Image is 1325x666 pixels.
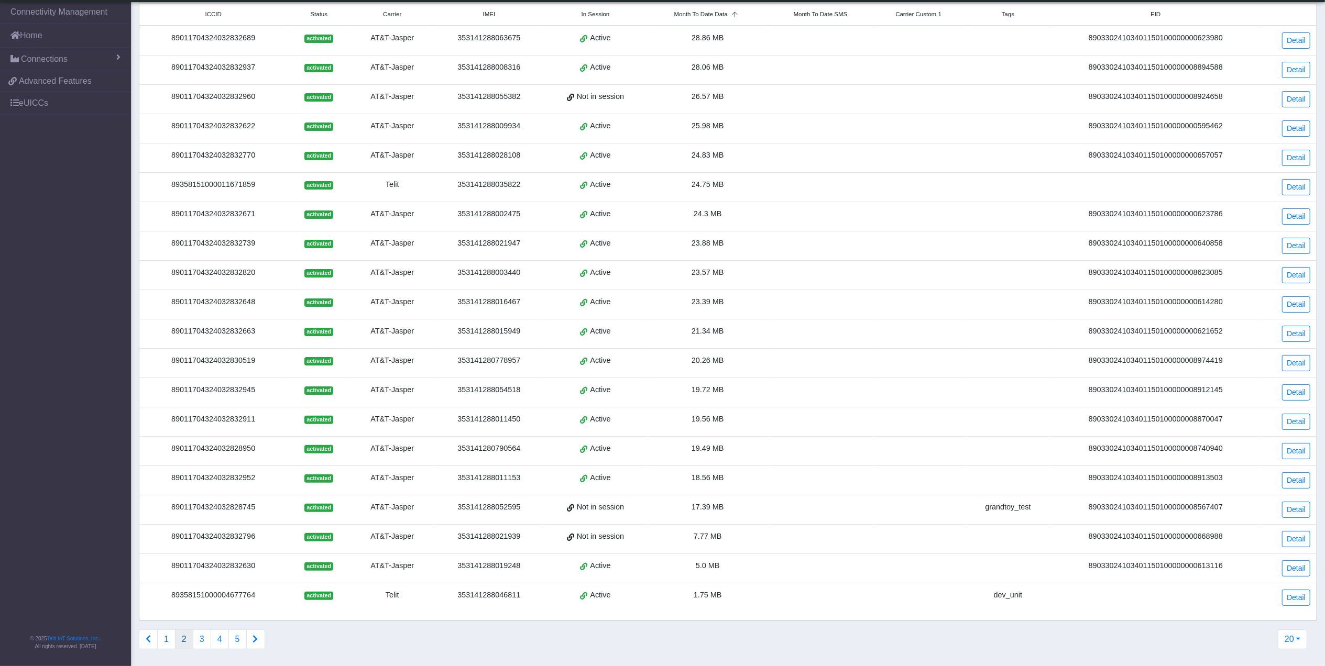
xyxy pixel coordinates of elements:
span: Active [590,472,610,484]
span: Carrier [383,10,401,19]
span: 19.49 MB [692,444,724,452]
a: Detail [1282,267,1310,283]
div: 89033024103401150100000000668988 [1058,531,1254,542]
span: 28.86 MB [692,34,724,42]
a: Detail [1282,560,1310,576]
span: Active [590,62,610,73]
a: Detail [1282,326,1310,342]
a: Detail [1282,414,1310,430]
div: 353141288015949 [440,326,538,337]
div: AT&T-Jasper [357,32,428,44]
span: activated [304,269,333,277]
span: activated [304,93,333,102]
div: AT&T-Jasper [357,238,428,249]
span: EID [1151,10,1160,19]
a: Detail [1282,91,1310,107]
div: 89011704324032832630 [146,560,281,572]
div: 89011704324032830519 [146,355,281,367]
div: 89011704324032832648 [146,296,281,308]
div: 353141288003440 [440,267,538,279]
div: AT&T-Jasper [357,384,428,396]
span: 28.06 MB [692,63,724,71]
div: 353141288009934 [440,120,538,132]
div: 89011704324032832960 [146,91,281,103]
span: 24.3 MB [694,209,722,218]
span: Active [590,355,610,367]
span: 24.83 MB [692,151,724,159]
div: 89033024103401150100000008894588 [1058,62,1254,73]
div: AT&T-Jasper [357,296,428,308]
div: AT&T-Jasper [357,414,428,425]
div: 89033024103401150100000000657057 [1058,150,1254,161]
div: AT&T-Jasper [357,267,428,279]
div: 353141288011153 [440,472,538,484]
span: Active [590,150,610,161]
div: 353141288021947 [440,238,538,249]
a: Detail [1282,590,1310,606]
span: activated [304,298,333,307]
span: Not in session [577,502,624,513]
span: 23.39 MB [692,297,724,306]
button: 1 [157,629,176,649]
div: 89033024103401150100000000614280 [1058,296,1254,308]
a: Detail [1282,208,1310,225]
div: Telit [357,590,428,601]
span: 7.77 MB [694,532,722,540]
div: AT&T-Jasper [357,355,428,367]
div: 89033024103401150100000008924658 [1058,91,1254,103]
div: AT&T-Jasper [357,326,428,337]
span: activated [304,592,333,600]
span: In Session [582,10,610,19]
div: 89033024103401150100000000623786 [1058,208,1254,220]
span: activated [304,562,333,571]
div: AT&T-Jasper [357,62,428,73]
div: AT&T-Jasper [357,208,428,220]
div: 89011704324032832770 [146,150,281,161]
a: Detail [1282,384,1310,401]
div: 89033024103401150100000000623980 [1058,32,1254,44]
a: Detail [1282,179,1310,195]
a: Detail [1282,62,1310,78]
div: 89033024103401150100000000595462 [1058,120,1254,132]
span: activated [304,181,333,190]
div: 89011704324032832739 [146,238,281,249]
div: 353141288019248 [440,560,538,572]
div: dev_unit [971,590,1045,601]
span: Carrier Custom 1 [895,10,941,19]
a: Detail [1282,531,1310,547]
div: 89033024103401150100000000621652 [1058,326,1254,337]
div: 89358151000011671859 [146,179,281,191]
span: Active [590,326,610,337]
button: 2 [175,629,193,649]
div: 89033024103401150100000008567407 [1058,502,1254,513]
div: 353141288016467 [440,296,538,308]
div: AT&T-Jasper [357,120,428,132]
span: Active [590,238,610,249]
span: activated [304,210,333,219]
div: 353141288055382 [440,91,538,103]
div: 353141288002475 [440,208,538,220]
div: 89033024103401150100000008974419 [1058,355,1254,367]
span: activated [304,328,333,336]
span: 24.75 MB [692,180,724,188]
span: Not in session [577,91,624,103]
span: Active [590,560,610,572]
div: 89033024103401150100000000640858 [1058,238,1254,249]
span: activated [304,533,333,541]
span: 23.88 MB [692,239,724,247]
span: activated [304,445,333,453]
span: activated [304,123,333,131]
span: IMEI [483,10,496,19]
a: Detail [1282,443,1310,459]
div: 89011704324032828745 [146,502,281,513]
div: 353141280790564 [440,443,538,454]
a: Detail [1282,120,1310,137]
span: activated [304,416,333,424]
nav: Connections list navigation [139,629,265,649]
div: 89033024103401150100000008623085 [1058,267,1254,279]
span: activated [304,357,333,365]
span: Connections [21,53,68,65]
span: activated [304,152,333,160]
div: 353141288054518 [440,384,538,396]
div: 353141288008316 [440,62,538,73]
